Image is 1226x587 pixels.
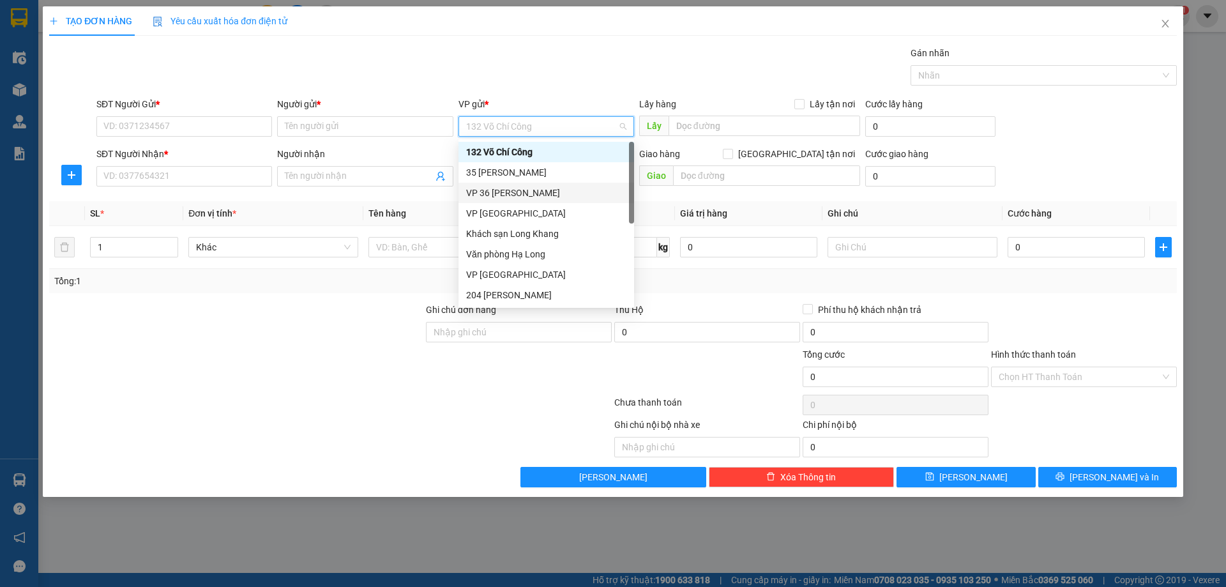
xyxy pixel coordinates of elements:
[803,349,845,360] span: Tổng cước
[1070,470,1159,484] span: [PERSON_NAME] và In
[865,166,995,187] input: Cước giao hàng
[991,349,1076,360] label: Hình thức thanh toán
[368,208,406,218] span: Tên hàng
[639,116,669,136] span: Lấy
[153,17,163,27] img: icon
[458,97,634,111] div: VP gửi
[54,274,473,288] div: Tổng: 1
[277,97,453,111] div: Người gửi
[911,48,950,58] label: Gán nhãn
[680,237,817,257] input: 0
[90,208,100,218] span: SL
[466,288,626,302] div: 204 [PERSON_NAME]
[466,145,626,159] div: 132 Võ Chí Công
[49,16,132,26] span: TẠO ĐƠN HÀNG
[939,470,1008,484] span: [PERSON_NAME]
[657,237,670,257] span: kg
[733,147,860,161] span: [GEOGRAPHIC_DATA] tận nơi
[277,147,453,161] div: Người nhận
[639,165,673,186] span: Giao
[188,208,236,218] span: Đơn vị tính
[62,170,81,180] span: plus
[1038,467,1177,487] button: printer[PERSON_NAME] và In
[368,237,538,257] input: VD: Bàn, Ghế
[1160,19,1170,29] span: close
[49,17,58,26] span: plus
[1155,237,1172,257] button: plus
[1156,242,1171,252] span: plus
[458,285,634,305] div: 204 Trần Quang Khải
[805,97,860,111] span: Lấy tận nơi
[780,470,836,484] span: Xóa Thông tin
[466,186,626,200] div: VP 36 [PERSON_NAME]
[466,227,626,241] div: Khách sạn Long Khang
[426,322,612,342] input: Ghi chú đơn hàng
[813,303,927,317] span: Phí thu hộ khách nhận trả
[897,467,1035,487] button: save[PERSON_NAME]
[426,305,496,315] label: Ghi chú đơn hàng
[766,472,775,482] span: delete
[865,99,923,109] label: Cước lấy hàng
[1147,6,1183,42] button: Close
[466,268,626,282] div: VP [GEOGRAPHIC_DATA]
[458,142,634,162] div: 132 Võ Chí Công
[669,116,860,136] input: Dọc đường
[639,149,680,159] span: Giao hàng
[822,201,1003,226] th: Ghi chú
[435,171,446,181] span: user-add
[865,116,995,137] input: Cước lấy hàng
[828,237,997,257] input: Ghi Chú
[458,183,634,203] div: VP 36 Hồng Tiến
[458,162,634,183] div: 35 Trần Phú
[614,418,800,437] div: Ghi chú nội bộ nhà xe
[458,244,634,264] div: Văn phòng Hạ Long
[466,206,626,220] div: VP [GEOGRAPHIC_DATA]
[639,99,676,109] span: Lấy hàng
[1008,208,1052,218] span: Cước hàng
[153,16,287,26] span: Yêu cầu xuất hóa đơn điện tử
[196,238,351,257] span: Khác
[458,264,634,285] div: VP Đà Nẵng
[614,305,644,315] span: Thu Hộ
[458,203,634,224] div: VP Quảng Bình
[925,472,934,482] span: save
[865,149,928,159] label: Cước giao hàng
[466,165,626,179] div: 35 [PERSON_NAME]
[466,247,626,261] div: Văn phòng Hạ Long
[54,237,75,257] button: delete
[1056,472,1064,482] span: printer
[96,97,272,111] div: SĐT Người Gửi
[466,117,626,136] span: 132 Võ Chí Công
[680,208,727,218] span: Giá trị hàng
[520,467,706,487] button: [PERSON_NAME]
[709,467,895,487] button: deleteXóa Thông tin
[96,147,272,161] div: SĐT Người Nhận
[61,165,82,185] button: plus
[803,418,988,437] div: Chi phí nội bộ
[673,165,860,186] input: Dọc đường
[579,470,647,484] span: [PERSON_NAME]
[458,224,634,244] div: Khách sạn Long Khang
[614,437,800,457] input: Nhập ghi chú
[613,395,801,418] div: Chưa thanh toán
